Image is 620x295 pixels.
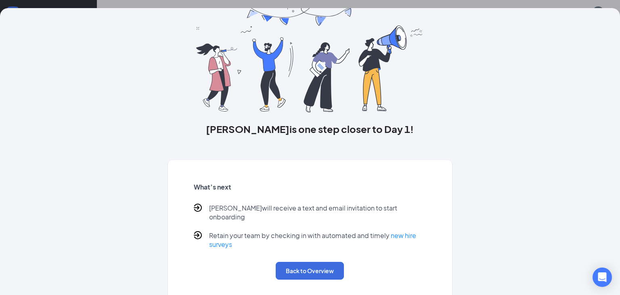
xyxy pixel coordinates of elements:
[209,231,426,249] p: Retain your team by checking in with automated and timely
[209,204,426,221] p: [PERSON_NAME] will receive a text and email invitation to start onboarding
[168,122,452,136] h3: [PERSON_NAME] is one step closer to Day 1!
[196,4,423,112] img: you are all set
[276,262,344,280] button: Back to Overview
[194,183,426,192] h5: What’s next
[209,231,416,249] a: new hire surveys
[593,268,612,287] div: Open Intercom Messenger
